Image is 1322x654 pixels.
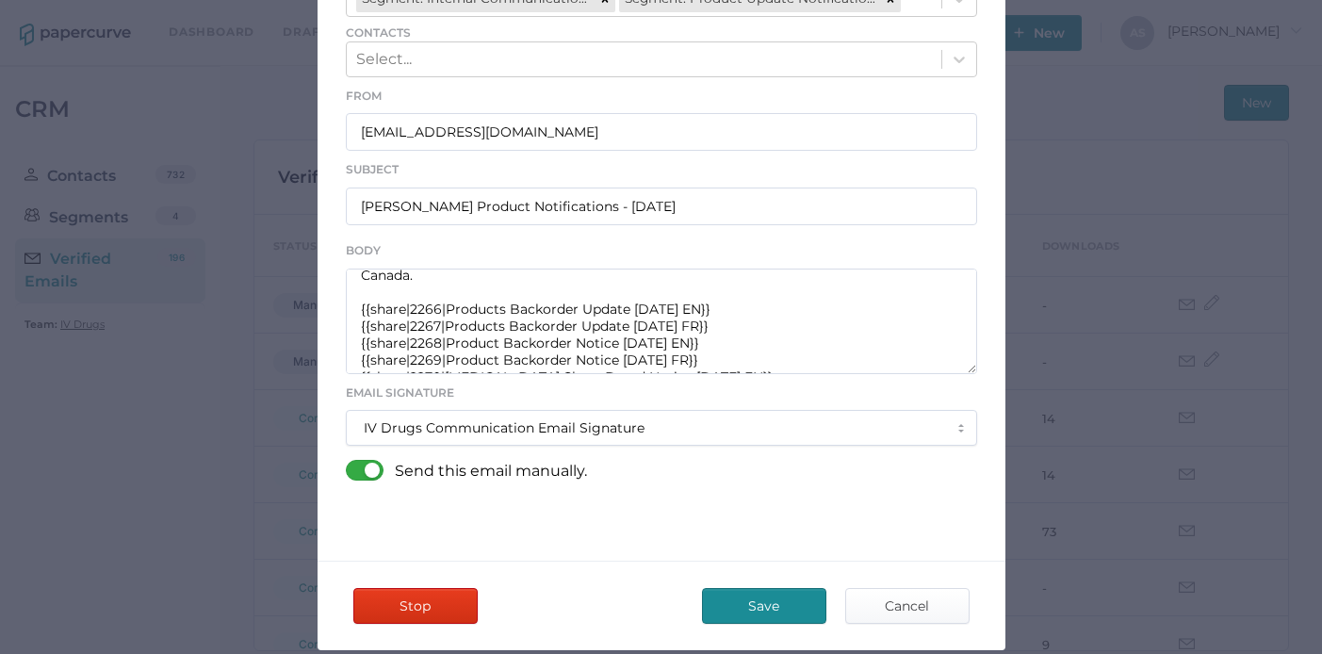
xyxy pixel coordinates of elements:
[346,243,381,257] span: Body
[720,589,808,623] span: Save
[346,89,382,103] span: From
[356,49,412,70] div: Select...
[863,589,952,623] span: Cancel
[346,385,454,400] span: Email Signature
[346,410,977,446] button: IV Drugs Communication Email Signature
[364,419,947,436] span: IV Drugs Communication Email Signature
[346,188,977,225] input: Subject
[702,588,826,624] button: Save
[353,588,478,624] button: Stop
[845,588,970,624] button: Cancel
[346,162,399,176] span: Subject
[346,269,977,374] textarea: Good afternoon, Please see the links below for the most recent announcements from Fresenius Kabi ...
[395,461,587,482] p: Send this email manually.
[346,113,977,151] input: name@company.com
[346,25,977,41] span: Contacts
[371,589,460,623] span: Stop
